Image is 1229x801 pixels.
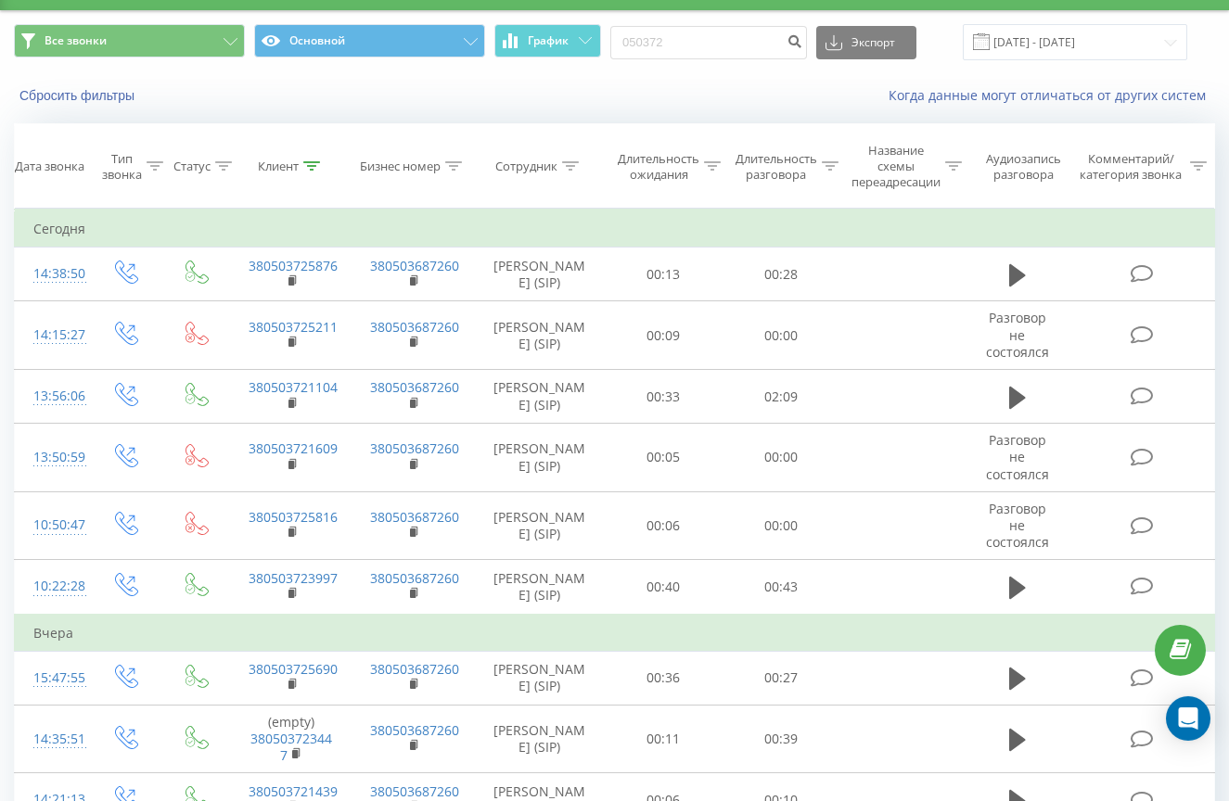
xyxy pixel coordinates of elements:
[33,439,70,476] div: 13:50:59
[978,151,1069,183] div: Аудиозапись разговора
[889,86,1215,104] a: Когда данные могут отличаться от других систем
[14,87,144,104] button: Сбросить фильтры
[370,439,459,457] a: 380503687260
[986,431,1049,482] span: Разговор не состоялся
[618,151,699,183] div: Длительность ожидания
[370,508,459,526] a: 380503687260
[816,26,916,59] button: Экспорт
[249,318,338,336] a: 380503725211
[474,651,605,705] td: [PERSON_NAME] (SIP)
[249,569,338,587] a: 380503723997
[722,651,839,705] td: 00:27
[605,560,722,615] td: 00:40
[610,26,807,59] input: Поиск по номеру
[249,378,338,396] a: 380503721104
[249,257,338,274] a: 380503725876
[474,370,605,424] td: [PERSON_NAME] (SIP)
[33,256,70,292] div: 14:38:50
[370,569,459,587] a: 380503687260
[528,34,569,47] span: График
[102,151,142,183] div: Тип звонка
[33,568,70,604] div: 10:22:28
[15,210,1215,248] td: Сегодня
[1077,151,1185,183] div: Комментарий/категория звонка
[605,370,722,424] td: 00:33
[605,248,722,301] td: 00:13
[250,730,332,764] a: 380503723447
[986,500,1049,551] span: Разговор не состоялся
[605,651,722,705] td: 00:36
[370,318,459,336] a: 380503687260
[360,159,441,174] div: Бизнес номер
[370,782,459,800] a: 380503687260
[33,378,70,414] div: 13:56:06
[722,370,839,424] td: 02:09
[605,705,722,773] td: 00:11
[474,705,605,773] td: [PERSON_NAME] (SIP)
[14,24,245,57] button: Все звонки
[249,782,338,800] a: 380503721439
[173,159,211,174] div: Статус
[33,721,70,757] div: 14:35:51
[722,248,839,301] td: 00:28
[474,560,605,615] td: [PERSON_NAME] (SIP)
[370,721,459,739] a: 380503687260
[33,507,70,543] div: 10:50:47
[254,24,485,57] button: Основной
[258,159,299,174] div: Клиент
[474,491,605,560] td: [PERSON_NAME] (SIP)
[494,24,601,57] button: График
[851,143,941,190] div: Название схемы переадресации
[15,159,84,174] div: Дата звонка
[249,439,338,457] a: 380503721609
[605,301,722,370] td: 00:09
[230,705,352,773] td: (empty)
[45,33,107,48] span: Все звонки
[605,424,722,492] td: 00:05
[249,508,338,526] a: 380503725816
[722,491,839,560] td: 00:00
[370,660,459,678] a: 380503687260
[605,491,722,560] td: 00:06
[722,424,839,492] td: 00:00
[33,317,70,353] div: 14:15:27
[495,159,557,174] div: Сотрудник
[986,309,1049,360] span: Разговор не состоялся
[722,301,839,370] td: 00:00
[722,560,839,615] td: 00:43
[722,705,839,773] td: 00:39
[370,378,459,396] a: 380503687260
[249,660,338,678] a: 380503725690
[474,424,605,492] td: [PERSON_NAME] (SIP)
[370,257,459,274] a: 380503687260
[1166,696,1210,741] div: Open Intercom Messenger
[474,248,605,301] td: [PERSON_NAME] (SIP)
[33,660,70,696] div: 15:47:55
[736,151,817,183] div: Длительность разговора
[474,301,605,370] td: [PERSON_NAME] (SIP)
[15,615,1215,652] td: Вчера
